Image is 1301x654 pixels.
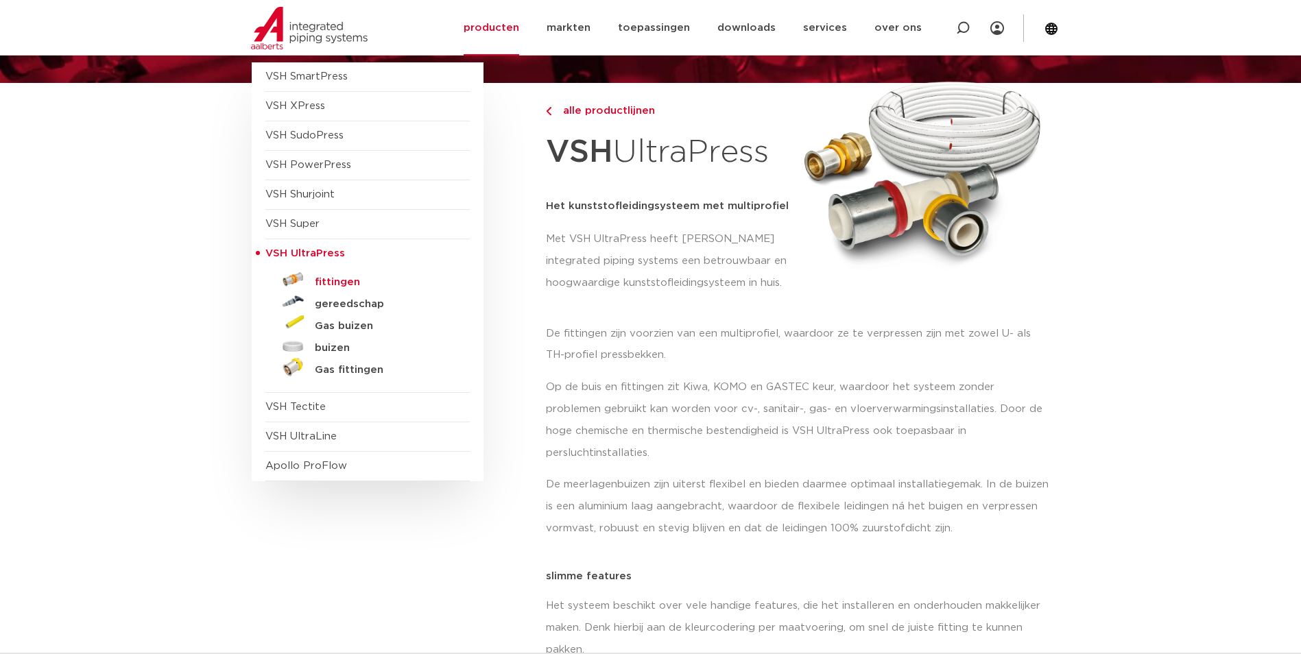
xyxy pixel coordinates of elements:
[315,342,451,354] h5: buizen
[546,323,1050,367] p: De fittingen zijn voorzien van een multiprofiel, waardoor ze te verpressen zijn met zowel U- als ...
[555,106,655,116] span: alle productlijnen
[265,335,470,356] a: buizen
[265,219,320,229] a: VSH Super
[265,71,348,82] a: VSH SmartPress
[546,103,794,119] a: alle productlijnen
[265,130,344,141] a: VSH SudoPress
[546,107,551,116] img: chevron-right.svg
[315,320,451,332] h5: Gas buizen
[265,189,335,199] a: VSH Shurjoint
[265,356,470,378] a: Gas fittingen
[265,291,470,313] a: gereedschap
[546,228,794,294] p: Met VSH UltraPress heeft [PERSON_NAME] integrated piping systems een betrouwbaar en hoogwaardige ...
[546,376,1050,464] p: Op de buis en fittingen zit Kiwa, KOMO en GASTEC keur, waardoor het systeem zonder problemen gebr...
[265,101,325,111] a: VSH XPress
[546,195,794,217] h5: Het kunststofleidingsysteem met multiprofiel
[546,474,1050,540] p: De meerlagenbuizen zijn uiterst flexibel en bieden daarmee optimaal installatiegemak. In de buize...
[315,364,451,376] h5: Gas fittingen
[315,276,451,289] h5: fittingen
[265,431,337,441] a: VSH UltraLine
[265,402,326,412] a: VSH Tectite
[265,160,351,170] a: VSH PowerPress
[546,126,794,179] h1: UltraPress
[265,461,347,471] a: Apollo ProFlow
[265,248,345,258] span: VSH UltraPress
[546,571,1050,581] p: slimme features
[315,298,451,311] h5: gereedschap
[265,313,470,335] a: Gas buizen
[546,136,613,168] strong: VSH
[265,269,470,291] a: fittingen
